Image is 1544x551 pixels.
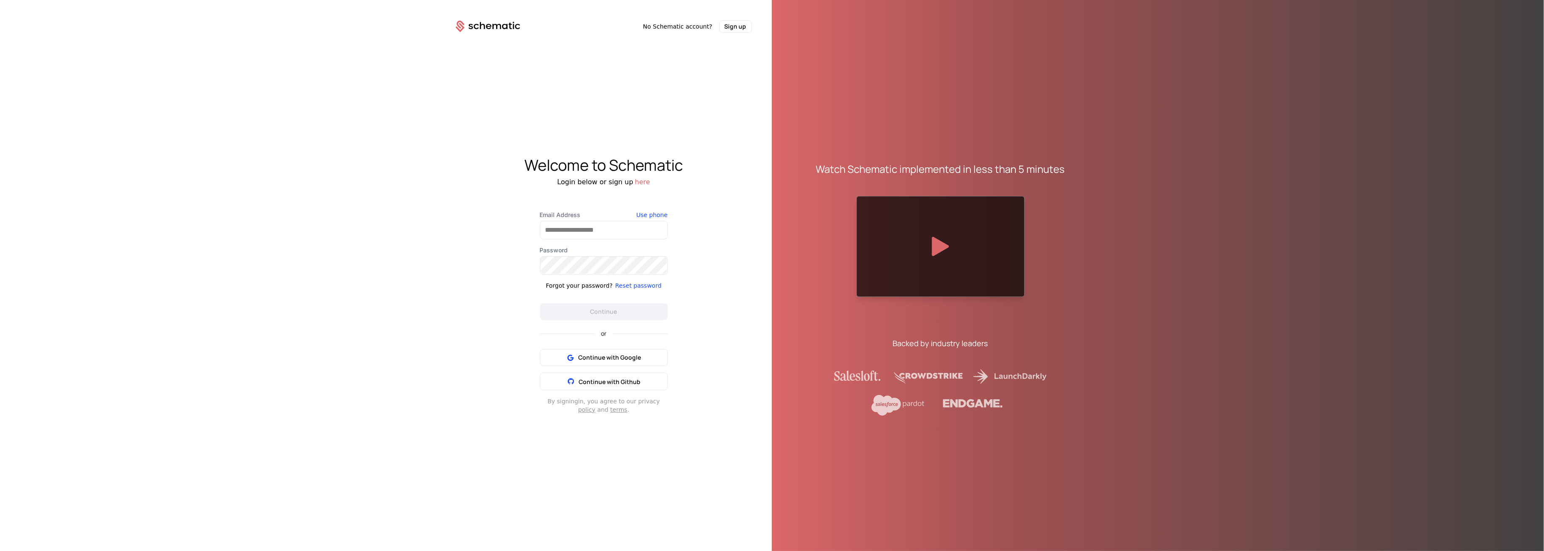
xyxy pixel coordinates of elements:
span: Continue with Github [579,378,640,386]
span: or [594,331,613,336]
button: Continue with Github [540,373,668,390]
span: No Schematic account? [643,22,712,31]
button: Continue with Google [540,349,668,366]
label: Password [540,246,668,254]
div: By signing in , you agree to our privacy and . [540,397,668,414]
div: Watch Schematic implemented in less than 5 minutes [816,162,1065,176]
label: Email Address [540,211,668,219]
div: Forgot your password? [546,281,613,290]
button: here [635,177,650,187]
button: Sign up [719,20,752,33]
div: Login below or sign up [436,177,772,187]
button: Continue [540,303,668,320]
span: Continue with Google [578,353,641,362]
a: terms [610,406,627,413]
a: policy [578,406,595,413]
button: Use phone [636,211,667,219]
div: Welcome to Schematic [436,157,772,174]
button: Reset password [615,281,662,290]
div: Backed by industry leaders [893,337,988,349]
